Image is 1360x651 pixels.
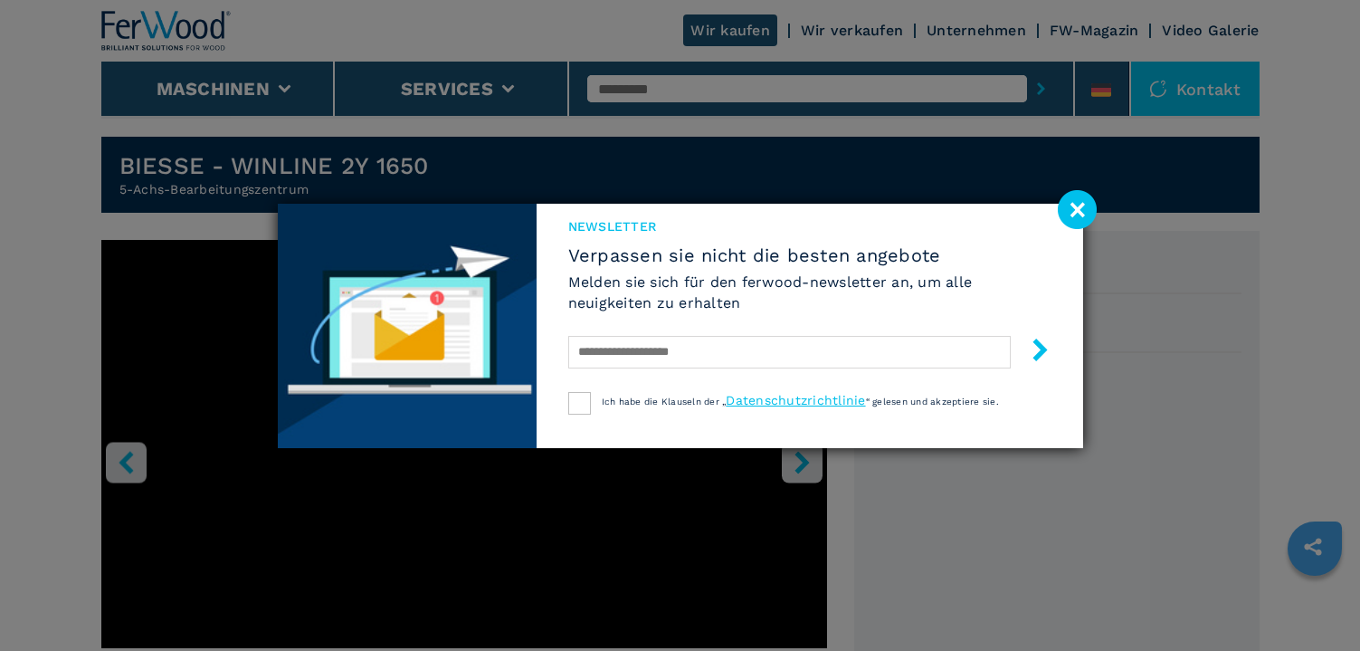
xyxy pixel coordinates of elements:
button: submit-button [1011,331,1051,374]
span: Ich habe die Klauseln der „ [602,397,727,407]
h6: Melden sie sich für den ferwood-newsletter an, um alle neuigkeiten zu erhalten [568,272,1051,313]
span: Verpassen sie nicht die besten angebote [568,244,1051,266]
img: Newsletter image [278,204,537,448]
span: Newsletter [568,217,1051,235]
a: Datenschutzrichtlinie [726,393,865,407]
span: “ gelesen und akzeptiere sie. [866,397,999,407]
